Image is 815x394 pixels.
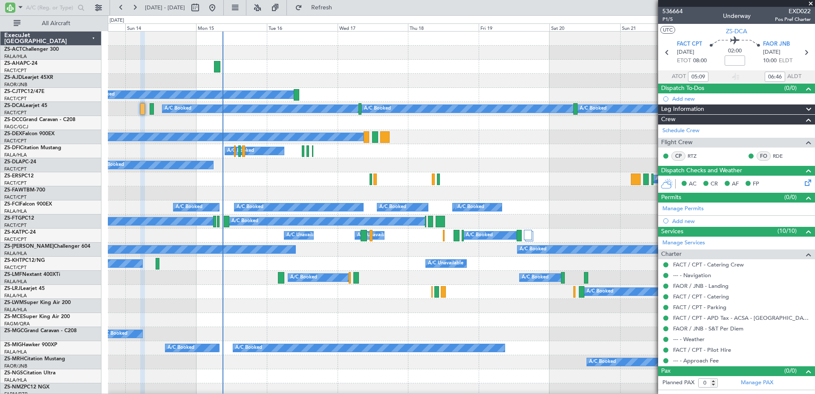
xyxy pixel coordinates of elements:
span: Pos Pref Charter [775,16,811,23]
button: Refresh [291,1,342,14]
span: ZS-DFI [4,145,20,151]
a: FAOR/JNB [4,81,27,88]
a: FACT / CPT - Catering Crew [673,261,744,268]
span: ZS-AHA [4,61,23,66]
div: A/C Booked [587,285,613,298]
input: A/C (Reg. or Type) [26,1,75,14]
div: A/C Booked [290,271,317,284]
a: ZS-FTGPC12 [4,216,34,221]
span: [DATE] [763,48,780,57]
span: 536664 [662,7,683,16]
span: AF [732,180,739,188]
a: Manage Services [662,239,705,247]
span: CR [711,180,718,188]
a: RDE [773,152,792,160]
a: ZS-ERSPC12 [4,174,34,179]
div: A/C Booked [165,102,191,115]
a: FALA/HLA [4,152,27,158]
div: A/C Booked [457,201,484,214]
a: FAGM/QRA [4,321,30,327]
a: ZS-LWMSuper King Air 200 [4,300,71,305]
a: FALA/HLA [4,349,27,355]
div: A/C Booked [466,229,493,242]
div: A/C Booked [522,271,549,284]
a: ZS-NMZPC12 NGX [4,385,49,390]
div: Tue 16 [267,23,338,31]
span: ZS-MRH [4,356,24,362]
div: A/C Booked [580,102,607,115]
span: ZS-FCI [4,202,20,207]
span: ZS-LRJ [4,286,20,291]
a: RTZ [688,152,707,160]
a: ZS-DLAPC-24 [4,159,36,165]
span: All Aircraft [22,20,90,26]
a: FALA/HLA [4,377,27,383]
a: FACT/CPT [4,264,26,271]
label: Planned PAX [662,379,694,387]
a: ZS-MIGHawker 900XP [4,342,57,348]
div: CP [671,151,685,161]
span: ZS-DCA [726,27,747,36]
span: Services [661,227,683,237]
a: FACT/CPT [4,222,26,229]
span: (10/10) [777,226,797,235]
button: UTC [660,26,675,34]
a: ZS-DCALearjet 45 [4,103,47,108]
span: EXD022 [775,7,811,16]
div: A/C Booked [379,201,406,214]
div: FO [757,151,771,161]
div: A/C Booked [97,159,124,171]
div: Sun 21 [620,23,691,31]
span: [DATE] [677,48,694,57]
span: 10:00 [763,57,777,65]
a: ZS-CJTPC12/47E [4,89,44,94]
div: A/C Booked [101,327,127,340]
div: Fri 19 [479,23,549,31]
a: FACT/CPT [4,67,26,74]
span: FAOR JNB [763,40,790,49]
span: ZS-DLA [4,159,22,165]
a: FACT / CPT - Catering [673,293,729,300]
span: Permits [661,193,681,203]
span: (0/0) [784,193,797,202]
a: ZS-ACTChallenger 300 [4,47,59,52]
span: ZS-MGC [4,328,24,333]
div: Add new [672,217,811,225]
a: ZS-LMFNextant 400XTi [4,272,60,277]
a: --- - Weather [673,336,705,343]
span: ETOT [677,57,691,65]
a: FACT/CPT [4,96,26,102]
span: Dispatch To-Dos [661,84,704,93]
div: A/C Booked [231,215,258,228]
div: Add new [672,95,811,102]
a: FACT / CPT - Parking [673,304,726,311]
span: ZS-ERS [4,174,21,179]
span: ZS-DCC [4,117,23,122]
div: A/C Booked [168,342,194,354]
span: ZS-FTG [4,216,22,221]
a: ZS-FAWTBM-700 [4,188,45,193]
span: ZS-MIG [4,342,22,348]
div: A/C Booked [237,201,263,214]
input: --:-- [765,72,785,82]
span: FP [753,180,759,188]
span: ZS-FAW [4,188,23,193]
span: ALDT [787,72,801,81]
a: FACT / CPT - Pilot Hire [673,346,731,353]
div: Sat 20 [549,23,620,31]
a: FALA/HLA [4,278,27,285]
div: A/C Unavailable [286,229,322,242]
span: FACT CPT [677,40,702,49]
a: FAGC/GCJ [4,124,28,130]
div: A/C Booked [364,102,391,115]
a: FAOR/JNB [4,363,27,369]
span: ELDT [779,57,792,65]
span: Charter [661,249,682,259]
span: (0/0) [784,366,797,375]
span: ZS-LWM [4,300,24,305]
span: ZS-DCA [4,103,23,108]
a: ZS-MGCGrand Caravan - C208 [4,328,77,333]
span: ZS-KHT [4,258,22,263]
span: 02:00 [728,47,742,55]
span: ZS-NGS [4,371,23,376]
